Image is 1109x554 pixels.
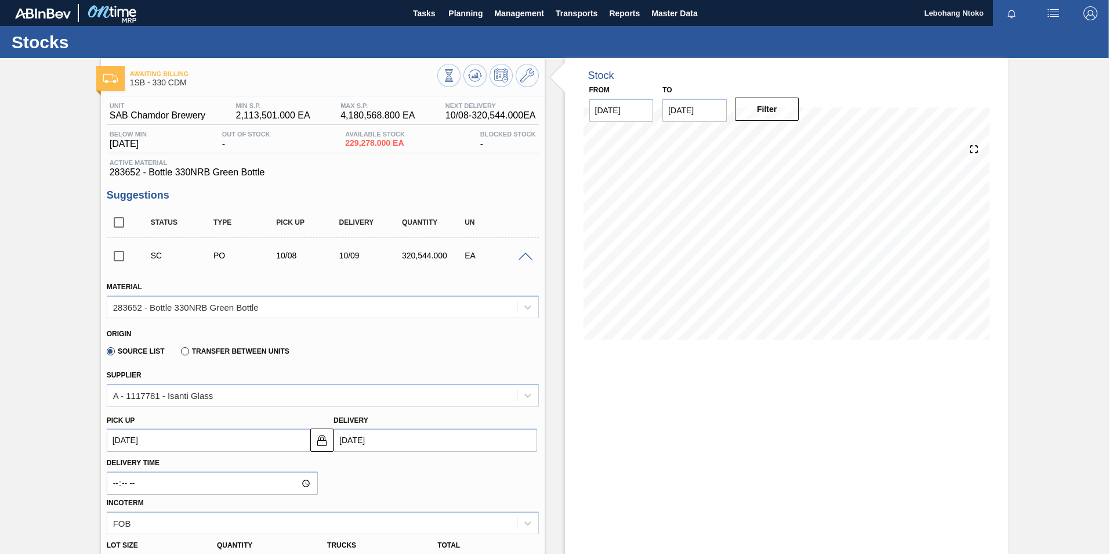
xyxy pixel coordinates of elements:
[107,429,310,452] input: mm/dd/yyyy
[651,6,697,20] span: Master Data
[236,102,310,109] span: MIN S.P.
[334,429,537,452] input: mm/dd/yyyy
[437,64,461,87] button: Stocks Overview
[211,218,281,226] div: Type
[1083,6,1097,20] img: Logout
[107,189,539,202] h3: Suggestions
[148,251,218,260] div: Suggestion Created
[340,110,415,121] span: 4,180,568.800 EA
[110,102,205,109] span: Unit
[15,8,71,19] img: TNhmsLtSVTkK8tSr43FrP2fwEKptu5GPRR3wAAAABJRU5ErkJggg==
[110,167,536,178] span: 283652 - Bottle 330NRB Green Bottle
[662,86,672,94] label: to
[1046,6,1060,20] img: userActions
[148,218,218,226] div: Status
[211,251,281,260] div: Purchase order
[462,251,532,260] div: EA
[273,251,343,260] div: 10/08/2025
[480,131,536,138] span: Blocked Stock
[588,70,614,82] div: Stock
[103,74,118,83] img: Ícone
[219,131,273,149] div: -
[516,64,539,87] button: Go to Master Data / General
[589,86,610,94] label: From
[110,131,147,138] span: Below Min
[445,110,536,121] span: 10/08 - 320,544.000 EA
[217,541,252,549] label: Quantity
[107,537,208,554] label: Lot size
[107,347,165,355] label: Source List
[993,5,1030,21] button: Notifications
[494,6,544,20] span: Management
[113,302,259,312] div: 283652 - Bottle 330NRB Green Bottle
[662,99,727,122] input: mm/dd/yyyy
[462,218,532,226] div: UN
[113,390,213,400] div: A - 1117781 - Isanti Glass
[490,64,513,87] button: Schedule Inventory
[411,6,437,20] span: Tasks
[310,429,334,452] button: locked
[336,218,407,226] div: Delivery
[399,218,469,226] div: Quantity
[273,218,343,226] div: Pick up
[107,371,142,379] label: Supplier
[222,131,270,138] span: Out Of Stock
[345,139,405,148] span: 229,278.000 EA
[327,541,356,549] label: Trucks
[130,70,437,77] span: Awaiting Billing
[107,330,132,338] label: Origin
[437,541,460,549] label: Total
[345,131,405,138] span: Available Stock
[589,99,654,122] input: mm/dd/yyyy
[107,416,135,425] label: Pick up
[735,98,799,121] button: Filter
[110,110,205,121] span: SAB Chamdor Brewery
[463,64,487,87] button: Update Chart
[334,416,368,425] label: Delivery
[556,6,597,20] span: Transports
[110,159,536,166] span: Active Material
[336,251,407,260] div: 10/09/2025
[236,110,310,121] span: 2,113,501.000 EA
[181,347,289,355] label: Transfer between Units
[448,6,483,20] span: Planning
[12,35,218,49] h1: Stocks
[107,455,318,472] label: Delivery Time
[315,433,329,447] img: locked
[107,283,142,291] label: Material
[340,102,415,109] span: MAX S.P.
[110,139,147,149] span: [DATE]
[130,78,437,87] span: 1SB - 330 CDM
[399,251,469,260] div: 320,544.000
[477,131,539,149] div: -
[107,499,144,507] label: Incoterm
[445,102,536,109] span: Next Delivery
[609,6,640,20] span: Reports
[113,518,131,528] div: FOB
